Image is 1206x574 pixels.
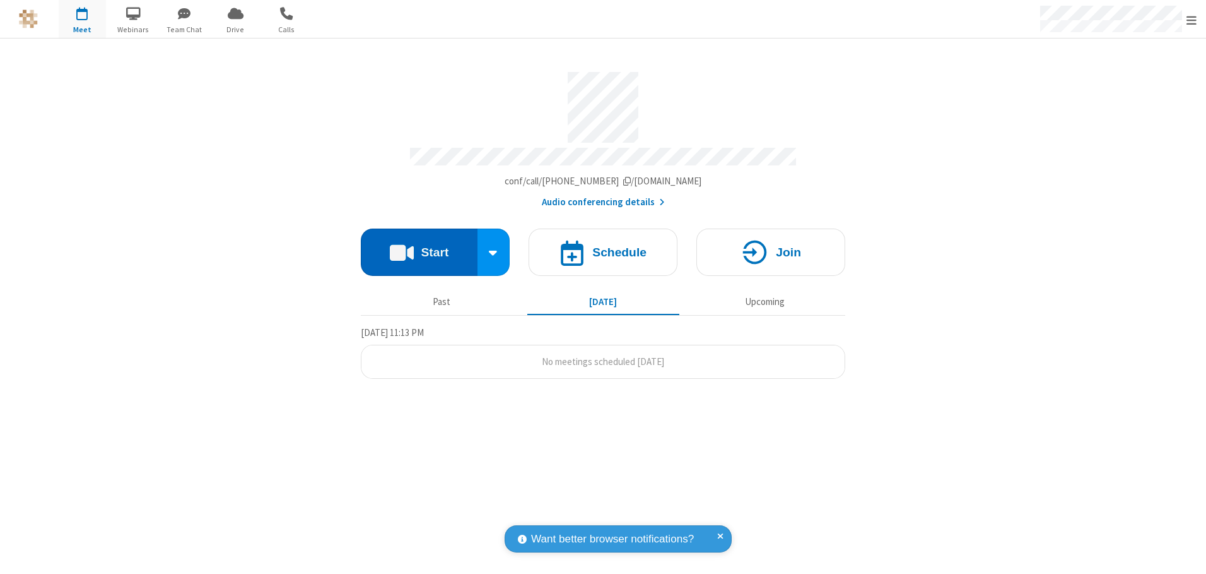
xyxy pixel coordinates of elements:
div: Start conference options [477,229,510,276]
h4: Start [421,246,448,258]
button: Schedule [529,229,677,276]
h4: Join [776,246,801,258]
button: Join [696,229,845,276]
span: Copy my meeting room link [505,175,702,187]
span: No meetings scheduled [DATE] [542,356,664,368]
button: Past [366,290,518,314]
button: [DATE] [527,290,679,314]
img: QA Selenium DO NOT DELETE OR CHANGE [19,9,38,28]
h4: Schedule [592,246,647,258]
span: Calls [263,24,310,35]
button: Audio conferencing details [542,195,665,210]
button: Start [361,229,477,276]
button: Upcoming [689,290,841,314]
section: Today's Meetings [361,325,845,380]
section: Account details [361,63,845,210]
span: [DATE] 11:13 PM [361,326,424,338]
button: Copy my meeting room linkCopy my meeting room link [505,174,702,189]
span: Meet [59,24,106,35]
span: Want better browser notifications? [531,531,694,547]
span: Team Chat [161,24,208,35]
span: Webinars [110,24,157,35]
span: Drive [212,24,259,35]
